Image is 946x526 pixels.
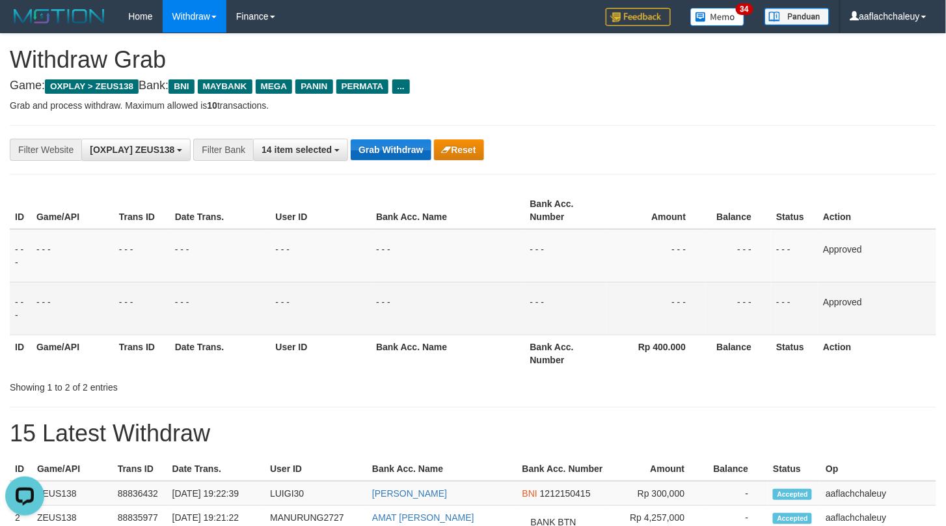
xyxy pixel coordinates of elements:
[167,457,265,481] th: Date Trans.
[372,512,474,523] a: AMAT [PERSON_NAME]
[818,282,936,335] td: Approved
[371,335,524,372] th: Bank Acc. Name
[10,335,31,372] th: ID
[705,192,771,229] th: Balance
[517,457,608,481] th: Bank Acc. Number
[771,282,818,335] td: - - -
[10,99,936,112] p: Grab and process withdraw. Maximum allowed is transactions.
[522,488,537,499] span: BNI
[10,457,32,481] th: ID
[607,229,705,283] td: - - -
[90,145,174,155] span: [OXPLAY] ZEUS138
[10,376,385,394] div: Showing 1 to 2 of 2 entries
[169,79,194,94] span: BNI
[771,192,818,229] th: Status
[198,79,252,94] span: MAYBANK
[295,79,332,94] span: PANIN
[540,488,591,499] span: Copy 1212150415 to clipboard
[771,229,818,283] td: - - -
[736,3,753,15] span: 34
[372,488,447,499] a: [PERSON_NAME]
[705,335,771,372] th: Balance
[170,229,271,283] td: - - -
[81,139,191,161] button: [OXPLAY] ZEUS138
[690,8,745,26] img: Button%20Memo.svg
[114,282,170,335] td: - - -
[10,421,936,447] h1: 15 Latest Withdraw
[262,145,332,155] span: 14 item selected
[371,282,524,335] td: - - -
[10,229,31,283] td: - - -
[193,139,253,161] div: Filter Bank
[705,229,771,283] td: - - -
[606,8,671,26] img: Feedback.jpg
[31,229,114,283] td: - - -
[704,457,768,481] th: Balance
[10,192,31,229] th: ID
[270,335,371,372] th: User ID
[768,457,820,481] th: Status
[371,192,524,229] th: Bank Acc. Name
[818,335,936,372] th: Action
[270,229,371,283] td: - - -
[704,481,768,506] td: -
[114,229,170,283] td: - - -
[170,335,271,372] th: Date Trans.
[45,79,139,94] span: OXPLAY > ZEUS138
[10,139,81,161] div: Filter Website
[256,79,293,94] span: MEGA
[371,229,524,283] td: - - -
[525,229,608,283] td: - - -
[607,335,705,372] th: Rp 400.000
[10,47,936,73] h1: Withdraw Grab
[773,513,812,524] span: Accepted
[336,79,389,94] span: PERMATA
[392,79,410,94] span: ...
[114,192,170,229] th: Trans ID
[170,192,271,229] th: Date Trans.
[351,139,431,160] button: Grab Withdraw
[114,335,170,372] th: Trans ID
[170,282,271,335] td: - - -
[31,192,114,229] th: Game/API
[525,335,608,372] th: Bank Acc. Number
[113,481,167,506] td: 88836432
[820,481,936,506] td: aaflachchaleuy
[10,7,109,26] img: MOTION_logo.png
[265,481,367,506] td: LUIGI30
[818,229,936,283] td: Approved
[771,335,818,372] th: Status
[31,335,114,372] th: Game/API
[608,481,705,506] td: Rp 300,000
[608,457,705,481] th: Amount
[270,192,371,229] th: User ID
[270,282,371,335] td: - - -
[32,481,113,506] td: ZEUS138
[705,282,771,335] td: - - -
[367,457,517,481] th: Bank Acc. Name
[207,100,217,111] strong: 10
[10,79,936,92] h4: Game: Bank:
[820,457,936,481] th: Op
[113,457,167,481] th: Trans ID
[5,5,44,44] button: Open LiveChat chat widget
[167,481,265,506] td: [DATE] 19:22:39
[253,139,348,161] button: 14 item selected
[607,192,705,229] th: Amount
[525,282,608,335] td: - - -
[773,489,812,500] span: Accepted
[818,192,936,229] th: Action
[32,457,113,481] th: Game/API
[607,282,705,335] td: - - -
[265,457,367,481] th: User ID
[764,8,830,25] img: panduan.png
[10,282,31,335] td: - - -
[525,192,608,229] th: Bank Acc. Number
[434,139,484,160] button: Reset
[31,282,114,335] td: - - -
